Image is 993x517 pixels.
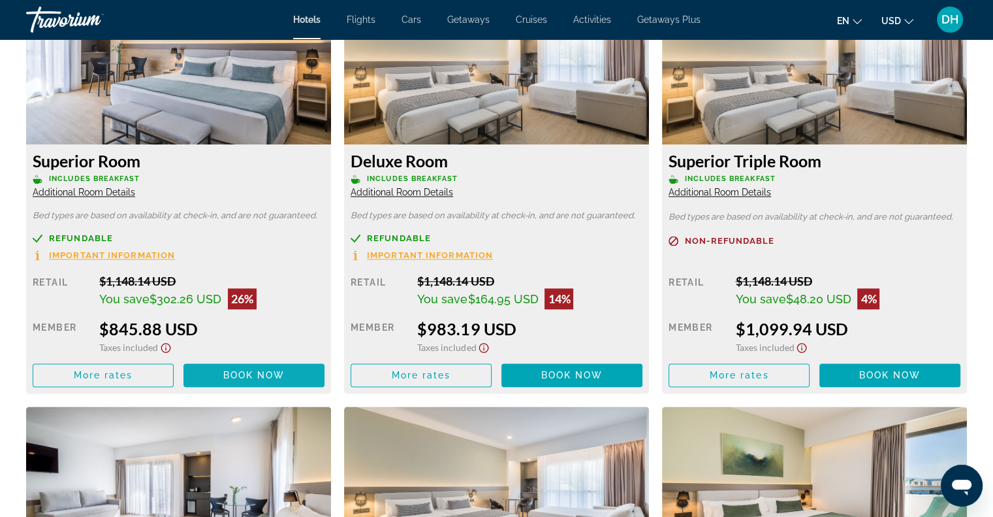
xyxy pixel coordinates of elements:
a: Getaways Plus [637,14,701,25]
h3: Superior Room [33,151,324,171]
a: Refundable [351,233,642,243]
button: User Menu [933,6,967,33]
button: Show Taxes and Fees disclaimer [794,339,810,354]
a: Getaways [447,14,490,25]
button: Important Information [351,250,493,261]
iframe: Button to launch messaging window [941,465,983,507]
div: Retail [33,274,89,309]
a: Activities [573,14,611,25]
div: $845.88 USD [99,319,324,339]
span: Additional Room Details [33,187,135,197]
span: Taxes included [99,342,158,353]
span: $164.95 USD [467,292,538,306]
button: Book now [183,363,324,387]
a: Cars [402,14,421,25]
div: $1,099.94 USD [735,319,960,339]
p: Bed types are based on availability at check-in, and are not guaranteed. [669,212,960,222]
div: 4% [857,288,879,309]
button: More rates [33,363,174,387]
div: Member [33,319,89,354]
p: Bed types are based on availability at check-in, and are not guaranteed. [351,211,642,220]
div: Member [669,319,725,354]
a: Refundable [33,233,324,243]
span: Important Information [49,251,175,259]
button: More rates [669,363,810,387]
div: $1,148.14 USD [99,274,324,288]
span: More rates [710,370,769,380]
span: Additional Room Details [669,187,771,197]
span: Book now [223,370,285,380]
span: You save [735,292,785,306]
span: Refundable [49,234,113,242]
span: More rates [74,370,133,380]
span: DH [941,13,958,26]
div: Retail [669,274,725,309]
span: Includes Breakfast [685,175,776,183]
h3: Deluxe Room [351,151,642,171]
button: Book now [819,363,960,387]
span: Includes Breakfast [367,175,458,183]
button: Show Taxes and Fees disclaimer [158,339,174,354]
a: Flights [347,14,375,25]
span: $302.26 USD [150,292,221,306]
span: Non-refundable [685,237,774,245]
a: Cruises [516,14,547,25]
span: USD [881,16,901,26]
div: $1,148.14 USD [735,274,960,288]
h3: Superior Triple Room [669,151,960,171]
span: Refundable [367,234,431,242]
span: en [837,16,849,26]
div: 26% [228,288,257,309]
span: You save [99,292,150,306]
div: Retail [351,274,407,309]
span: Additional Room Details [351,187,453,197]
div: 14% [544,288,573,309]
span: Includes Breakfast [49,175,140,183]
button: Change currency [881,11,913,30]
a: Hotels [293,14,321,25]
span: You save [417,292,467,306]
p: Bed types are based on availability at check-in, and are not guaranteed. [33,211,324,220]
button: Important Information [33,250,175,261]
span: More rates [392,370,451,380]
button: Book now [501,363,642,387]
button: Show Taxes and Fees disclaimer [476,339,492,354]
span: Important Information [367,251,493,259]
span: Book now [541,370,603,380]
div: $1,148.14 USD [417,274,642,288]
div: Member [351,319,407,354]
span: $48.20 USD [785,292,851,306]
span: Taxes included [735,342,794,353]
button: More rates [351,363,492,387]
a: Travorium [26,3,157,37]
div: $983.19 USD [417,319,642,339]
span: Book now [859,370,921,380]
span: Taxes included [417,342,476,353]
button: Change language [837,11,862,30]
